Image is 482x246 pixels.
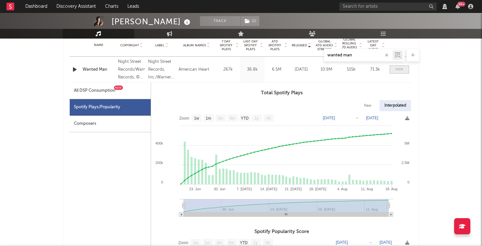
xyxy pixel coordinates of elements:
div: Raw [359,100,376,111]
h3: Spotify Popularity Score [151,228,413,236]
text: 6m [229,116,235,121]
text: YTD [241,116,248,121]
text: 4. Aug [337,187,347,191]
input: Search by song name or URL [324,53,393,58]
text: 1y [253,240,258,245]
text: → [369,240,372,245]
span: Copyright [120,43,139,47]
text: 3m [217,240,222,245]
span: Global Latest Day Audio Streams [365,36,381,55]
span: Last Day Spotify Plays [242,40,259,51]
div: 10.9M [315,66,337,73]
text: 0 [407,180,409,184]
text: 1m [206,116,211,121]
text: 400k [155,141,163,145]
div: New [114,86,123,90]
text: 1y [254,116,259,121]
text: Zoom [179,116,189,121]
text: [DATE] [336,240,348,245]
span: Global Rolling 7D Audio Streams [340,38,358,53]
span: 7 Day Spotify Plays [217,40,235,51]
text: 1w [193,240,198,245]
text: 1w [194,116,199,121]
text: Zoom [178,240,188,245]
button: (1) [241,16,259,26]
text: 11. Aug [361,187,373,191]
text: 5M [404,141,409,145]
text: 21. [DATE] [285,187,302,191]
text: 18. Aug [385,187,397,191]
text: 2.5M [401,161,409,165]
div: Interpolated [380,100,411,111]
text: All [265,240,269,245]
div: [PERSON_NAME] [112,16,192,27]
div: American Heart [179,66,209,74]
button: 99+ [455,4,460,9]
span: Label [155,43,164,47]
div: All DSP Consumption [74,87,115,95]
text: 23. Jun [189,187,201,191]
div: 36.8k [242,66,263,73]
span: Global ATD Audio Streams [315,40,333,51]
text: [DATE] [323,116,335,120]
span: ATD Spotify Plays [266,40,283,51]
text: 30. Jun [214,187,225,191]
text: 200k [155,161,163,165]
text: 1m [205,240,210,245]
span: ( 1 ) [241,16,260,26]
text: 0 [161,180,163,184]
div: [DATE] [290,66,312,73]
input: Search for artists [339,3,437,11]
text: 7. [DATE] [236,187,252,191]
div: 99 + [457,2,465,6]
text: 14. [DATE] [260,187,277,191]
text: → [355,116,359,120]
div: Composers [70,116,151,132]
div: 71.3k [365,66,385,73]
text: [DATE] [380,240,392,245]
text: YTD [240,240,247,245]
div: Night Street Records/Warner Records, © 2025 Warner Records Inc. [118,58,145,81]
span: Album Names [183,43,206,47]
text: 28. [DATE] [309,187,326,191]
div: Name [83,43,115,48]
text: 3m [217,116,223,121]
text: All [266,116,270,121]
text: [DATE] [366,116,378,120]
div: 6.5M [266,66,287,73]
span: Released [292,43,307,47]
div: 267k [217,66,239,73]
div: 515k [340,66,362,73]
div: All DSP ConsumptionNew [70,83,151,99]
text: 6m [229,240,234,245]
button: Track [200,16,241,26]
div: Night Street Records, Inc./Warner Records Inc. [148,58,175,81]
h3: Total Spotify Plays [151,89,413,97]
a: Wanted Man [83,66,115,73]
div: Spotify Plays/Popularity [70,99,151,116]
